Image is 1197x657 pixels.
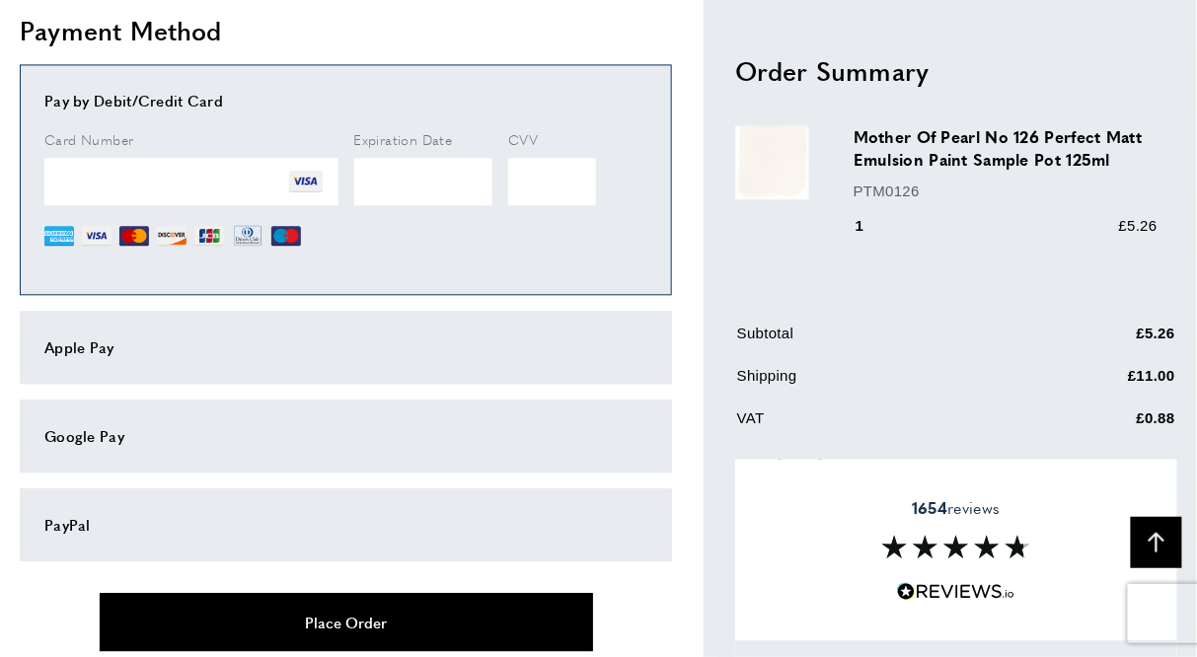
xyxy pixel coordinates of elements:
img: VI.png [289,165,323,198]
td: £0.88 [1020,406,1175,445]
img: Reviews.io 5 stars [897,583,1015,602]
img: MC.png [119,221,149,251]
iframe: Secure Credit Card Frame - Expiration Date [354,158,493,205]
h2: Payment Method [20,13,672,48]
div: Pay by Debit/Credit Card [44,89,647,112]
span: reviews [912,499,1000,519]
td: £16.26 [1020,449,1175,491]
img: Reviews section [882,536,1030,559]
h2: Order Summary [735,53,1177,89]
td: Subtotal [737,322,1018,360]
span: £5.26 [1119,217,1158,234]
img: VI.png [82,221,112,251]
span: Expiration Date [354,129,453,149]
img: MI.png [271,221,301,251]
img: AE.png [44,221,74,251]
td: £11.00 [1020,364,1175,402]
div: Google Pay [44,424,647,448]
button: Place Order [100,593,593,651]
td: £5.26 [1020,322,1175,360]
img: DI.png [157,221,187,251]
iframe: Secure Credit Card Frame - Credit Card Number [44,158,338,205]
td: Shipping [737,364,1018,402]
div: 1 [854,214,892,238]
div: PayPal [44,513,647,537]
span: Card Number [44,129,133,149]
strong: 1654 [912,497,947,520]
img: Mother Of Pearl No 126 Perfect Matt Emulsion Paint Sample Pot 125ml [735,126,809,200]
iframe: Secure Credit Card Frame - CVV [508,158,596,205]
p: PTM0126 [854,180,1158,203]
td: Grand Total [737,449,1018,491]
img: JCB.png [194,221,224,251]
td: VAT [737,406,1018,445]
span: CVV [508,129,538,149]
img: DN.png [232,221,263,251]
div: Apple Pay [44,335,647,359]
h3: Mother Of Pearl No 126 Perfect Matt Emulsion Paint Sample Pot 125ml [854,126,1158,172]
